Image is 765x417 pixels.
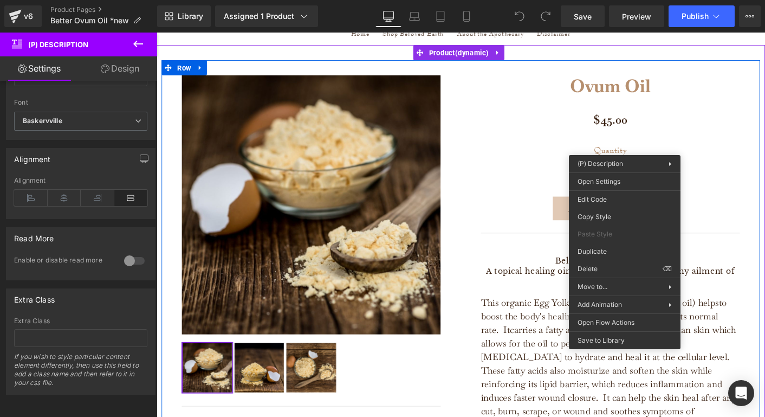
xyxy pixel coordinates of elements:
img: Ovum Oil [140,335,193,388]
span: Add To Cart [444,182,534,196]
span: Open Flow Actions [578,318,672,328]
img: Ovum Oil [28,335,81,388]
a: Design [81,56,159,81]
span: Save to Library [578,336,672,345]
span: Duplicate [578,247,672,256]
span: Product [291,14,361,30]
span: Save [574,11,592,22]
button: Undo [509,5,530,27]
div: If you wish to style particular content element differently, then use this field to add a class n... [14,352,147,394]
label: Quantity [349,121,628,136]
span: Paste Style [578,229,672,239]
span: Edit Code [578,195,672,204]
i: Baskervville [23,117,62,126]
a: v6 [4,5,42,27]
div: Extra Class [14,289,55,304]
div: Read More [14,228,54,243]
div: Open Intercom Messenger [728,380,754,406]
div: Alignment [14,177,147,184]
div: Font [14,99,147,106]
span: ⌫ [663,264,672,274]
span: Open Settings [578,177,672,187]
a: Product Pages [50,5,157,14]
span: Move to... [578,282,669,292]
button: Publish [669,5,735,27]
div: Alignment [14,149,51,164]
span: (P) Description [578,159,623,168]
span: $45.00 [471,87,508,102]
a: Preview [609,5,664,27]
span: Delete [578,264,663,274]
button: Add To Cart [427,177,552,202]
span: Add Animation [578,300,669,310]
span: This organic Egg Yolk Extract (also known as egg oil) helps to boost the body's healing process u... [349,285,614,326]
span: Library [178,11,203,21]
a: Mobile [453,5,479,27]
span: Copy Style [578,212,672,222]
a: Desktop [375,5,401,27]
a: Tablet [427,5,453,27]
div: Assigned 1 Product [224,11,309,22]
a: Expand / Collapse [40,30,54,46]
span: Better Ovum Oil *new [50,16,129,25]
button: More [739,5,761,27]
a: Expand / Collapse [360,14,374,30]
a: Laptop [401,5,427,27]
a: New Library [157,5,211,27]
span: Preview [622,11,651,22]
span: Publish [682,12,709,21]
img: Ovum Oil [84,335,137,388]
span: (P) Description [28,40,88,49]
div: Enable or disable read more [14,256,113,267]
div: v6 [22,9,35,23]
h4: Beloved Earth's Ovum Oil: A topical healing ointment to remedy almost any ailment of the skin [349,241,628,273]
div: Extra Class [14,317,147,325]
button: Redo [535,5,556,27]
span: Row [20,30,40,46]
a: Ovum Oil [445,46,533,69]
